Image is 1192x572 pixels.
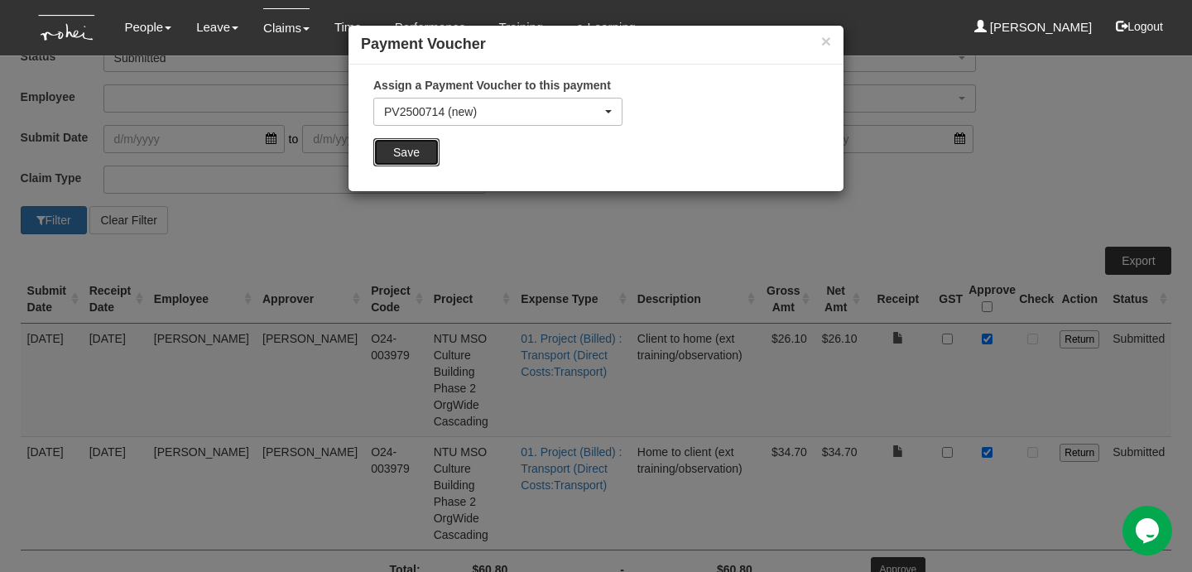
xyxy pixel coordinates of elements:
[373,138,440,166] input: Save
[1122,506,1175,555] iframe: chat widget
[373,98,622,126] button: PV2500714 (new)
[384,103,602,120] div: PV2500714 (new)
[821,32,831,50] button: ×
[361,36,486,52] b: Payment Voucher
[373,77,611,94] label: Assign a Payment Voucher to this payment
